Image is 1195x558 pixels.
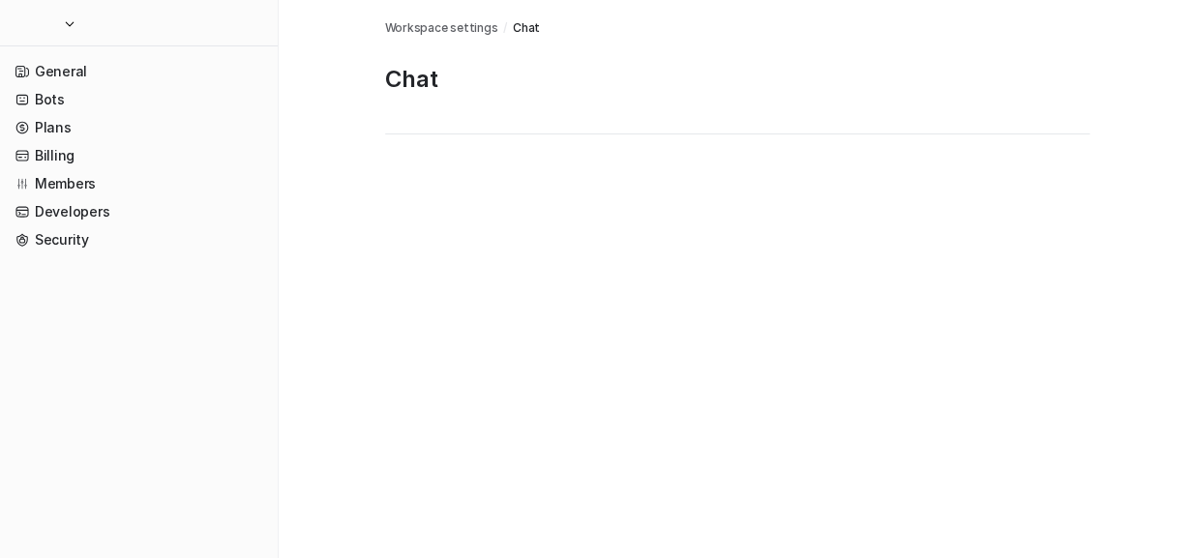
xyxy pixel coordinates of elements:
[513,19,540,37] a: Chat
[503,19,507,37] span: /
[385,19,498,37] a: Workspace settings
[8,86,270,113] a: Bots
[8,114,270,141] a: Plans
[8,226,270,253] a: Security
[8,198,270,225] a: Developers
[8,142,270,169] a: Billing
[385,64,1090,95] p: Chat
[8,58,270,85] a: General
[8,170,270,197] a: Members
